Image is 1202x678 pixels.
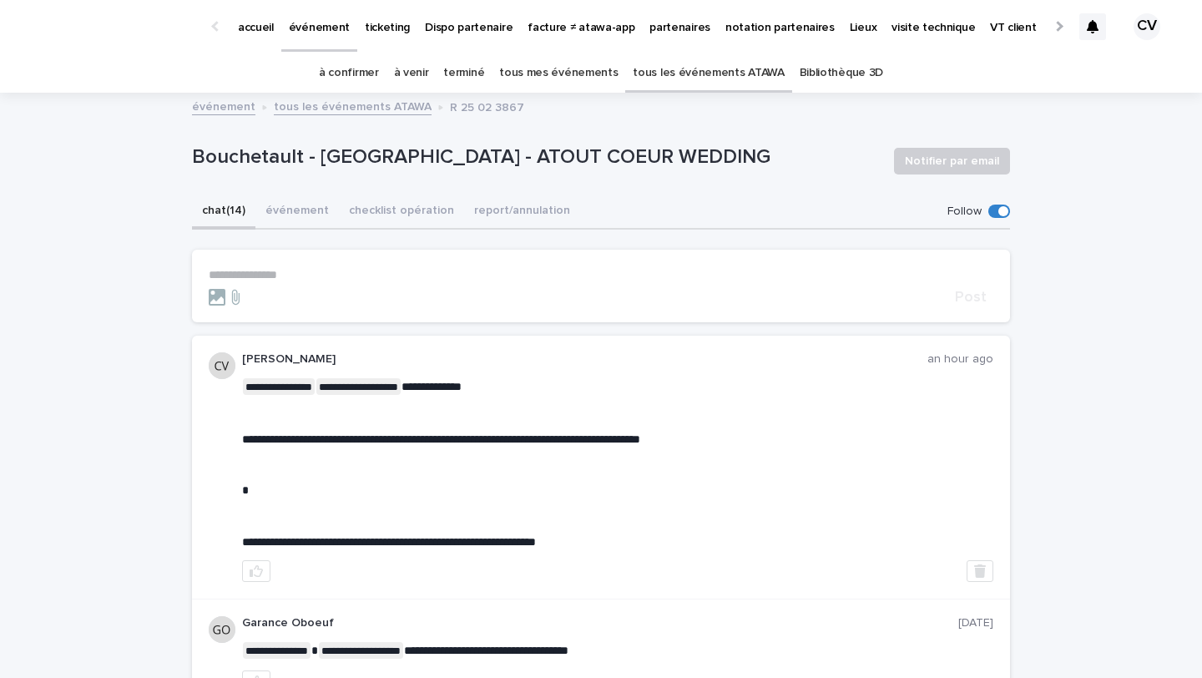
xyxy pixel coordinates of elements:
p: an hour ago [927,352,993,367]
button: événement [255,195,339,230]
p: Bouchetault - [GEOGRAPHIC_DATA] - ATOUT COEUR WEDDING [192,145,881,169]
span: Notifier par email [905,153,999,169]
a: terminé [443,53,484,93]
img: Ls34BcGeRexTGTNfXpUC [33,10,195,43]
p: Garance Oboeuf [242,616,958,630]
p: R 25 02 3867 [450,97,524,115]
a: tous mes événements [499,53,618,93]
p: [PERSON_NAME] [242,352,927,367]
div: CV [1134,13,1160,40]
button: Notifier par email [894,148,1010,175]
button: Delete post [967,560,993,582]
button: Post [948,290,993,305]
button: chat (14) [192,195,255,230]
button: report/annulation [464,195,580,230]
a: à confirmer [319,53,379,93]
button: checklist opération [339,195,464,230]
span: Post [955,290,987,305]
button: like this post [242,560,270,582]
p: Follow [947,205,982,219]
a: tous les événements ATAWA [274,96,432,115]
a: à venir [394,53,429,93]
a: événement [192,96,255,115]
a: Bibliothèque 3D [800,53,883,93]
p: [DATE] [958,616,993,630]
a: tous les événements ATAWA [633,53,784,93]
